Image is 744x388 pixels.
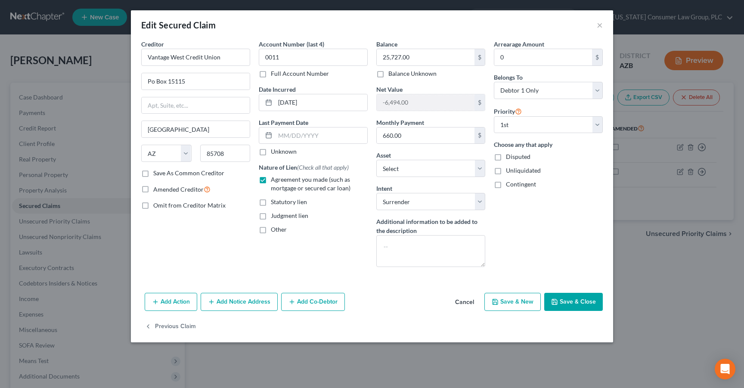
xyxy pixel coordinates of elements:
label: Last Payment Date [259,118,308,127]
span: Unliquidated [506,167,541,174]
div: Open Intercom Messenger [715,359,735,379]
label: Nature of Lien [259,163,349,172]
label: Unknown [271,147,297,156]
label: Full Account Number [271,69,329,78]
input: 0.00 [377,94,474,111]
span: Disputed [506,153,530,160]
label: Choose any that apply [494,140,603,149]
label: Balance [376,40,397,49]
button: Save & Close [544,293,603,311]
input: 0.00 [377,127,474,144]
span: Contingent [506,180,536,188]
label: Arrearage Amount [494,40,544,49]
label: Date Incurred [259,85,296,94]
button: × [597,20,603,30]
label: Save As Common Creditor [153,169,224,177]
input: XXXX [259,49,368,66]
button: Cancel [448,294,481,311]
label: Additional information to be added to the description [376,217,485,235]
label: Net Value [376,85,403,94]
span: Creditor [141,40,164,48]
div: Edit Secured Claim [141,19,216,31]
div: $ [474,49,485,65]
button: Add Notice Address [201,293,278,311]
span: Statutory lien [271,198,307,205]
label: Monthly Payment [376,118,424,127]
div: $ [474,127,485,144]
input: MM/DD/YYYY [275,127,367,144]
button: Add Action [145,293,197,311]
span: (Check all that apply) [297,164,349,171]
span: Belongs To [494,74,523,81]
input: Apt, Suite, etc... [142,97,250,114]
label: Intent [376,184,392,193]
input: MM/DD/YYYY [275,94,367,111]
span: Judgment lien [271,212,308,219]
label: Balance Unknown [388,69,437,78]
input: Search creditor by name... [141,49,250,66]
label: Account Number (last 4) [259,40,324,49]
span: Amended Creditor [153,186,204,193]
span: Omit from Creditor Matrix [153,202,226,209]
button: Add Co-Debtor [281,293,345,311]
button: Save & New [484,293,541,311]
div: $ [474,94,485,111]
input: Enter address... [142,73,250,90]
input: Enter zip... [200,145,251,162]
button: Previous Claim [145,318,196,336]
label: Priority [494,106,522,116]
span: Agreement you made (such as mortgage or secured car loan) [271,176,350,192]
input: Enter city... [142,121,250,137]
span: Asset [376,152,391,159]
input: 0.00 [377,49,474,65]
div: $ [592,49,602,65]
span: Other [271,226,287,233]
input: 0.00 [494,49,592,65]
